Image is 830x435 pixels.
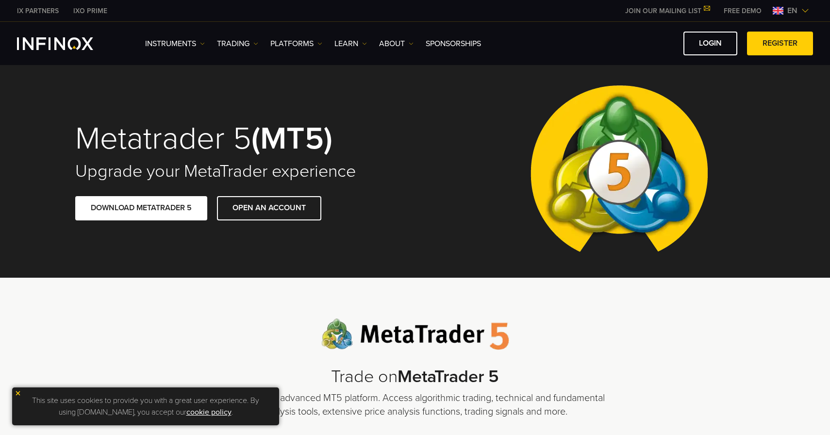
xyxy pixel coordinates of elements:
[75,161,401,182] h2: Upgrade your MetaTrader experience
[17,392,274,420] p: This site uses cookies to provide you with a great user experience. By using [DOMAIN_NAME], you a...
[15,390,21,397] img: yellow close icon
[618,7,716,15] a: JOIN OUR MAILING LIST
[217,196,321,220] a: OPEN AN ACCOUNT
[221,391,609,418] p: Trade on the advanced MT5 platform. Access algorithmic trading, technical and fundamental analysi...
[321,318,509,350] img: Meta Trader 5 logo
[75,122,401,155] h1: Metatrader 5
[17,37,116,50] a: INFINOX Logo
[217,38,258,50] a: TRADING
[747,32,813,55] a: REGISTER
[379,38,414,50] a: ABOUT
[716,6,769,16] a: INFINOX MENU
[334,38,367,50] a: Learn
[10,6,66,16] a: INFINOX
[683,32,737,55] a: LOGIN
[426,38,481,50] a: SPONSORSHIPS
[75,196,207,220] a: DOWNLOAD METATRADER 5
[221,367,609,387] h2: Trade on
[251,119,332,158] strong: (MT5)
[398,366,499,387] strong: MetaTrader 5
[783,5,801,17] span: en
[145,38,205,50] a: Instruments
[523,65,715,278] img: Meta Trader 5
[66,6,115,16] a: INFINOX
[270,38,322,50] a: PLATFORMS
[186,407,232,417] a: cookie policy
